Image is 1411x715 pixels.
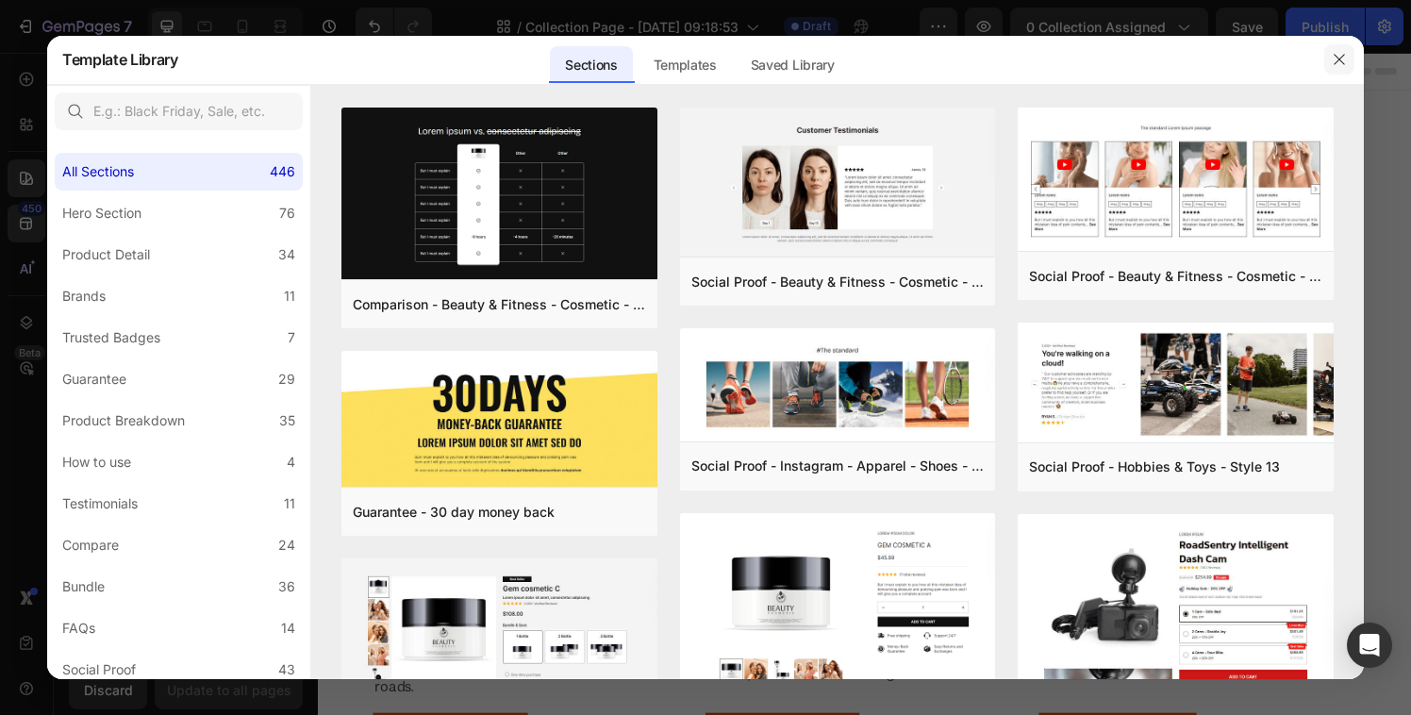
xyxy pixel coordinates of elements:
div: How to use [62,451,131,474]
div: Hero Section [62,202,141,224]
img: c19.png [341,108,657,284]
img: gempages_568449881476170807-3b320c32-668a-4205-b8de-20677bb67821.jpg [401,144,730,474]
div: Social Proof [62,658,136,681]
p: The RL1 is our aero-optimised performance package as ridden by our Factory Racing team. It moves ... [58,534,384,670]
div: Templates [639,46,732,84]
div: All Sections [62,160,134,183]
div: Guarantee - 30 day money back [353,501,555,524]
div: Guarantee [62,368,126,391]
h2: Template Library [62,35,178,84]
div: Open Intercom Messenger [1347,623,1392,668]
div: FAQs [62,617,95,640]
img: gempages_568449881476170807-277ddbc3-dee4-4ea5-9237-a07a6efc74c3.jpg [57,144,386,474]
div: 4 [287,451,295,474]
div: 11 [284,492,295,515]
div: 446 [270,160,295,183]
img: sp30.png [680,328,996,444]
img: sp8.png [1018,108,1334,255]
p: Born for those epic dream days on the bike. The SL1 is the choice for going the distance. Its mor... [403,547,728,656]
img: sp16.png [680,108,996,260]
div: 24 [278,534,295,557]
div: Bundle [62,575,105,598]
div: 29 [278,368,295,391]
div: 43 [278,658,295,681]
div: Product Breakdown [62,409,185,432]
div: Sections [550,46,632,84]
div: Trusted Badges [62,326,160,349]
img: g30.png [341,351,657,491]
div: Product Detail [62,243,150,266]
div: Social Proof - Beauty & Fitness - Cosmetic - Style 8 [1029,265,1322,288]
div: 14 [281,617,295,640]
div: Social Proof - Instagram - Apparel - Shoes - Style 30 [691,455,985,477]
img: image_demo.jpg [746,144,1075,391]
div: 11 [284,285,295,308]
div: Compare [62,534,119,557]
p: Take a ride on the wild side with the GR1; our all-terrain trailblazer. The perfect machine for a... [748,519,1073,627]
h2: Move Off-Grid [746,433,1075,476]
div: 76 [279,202,295,224]
div: Social Proof - Beauty & Fitness - Cosmetic - Style 16 [691,271,985,293]
img: sp13.png [1018,323,1334,446]
div: 36 [278,575,295,598]
div: Brands [62,285,106,308]
div: Comparison - Beauty & Fitness - Cosmetic - Ingredients - Style 19 [353,293,646,316]
div: Saved Library [736,46,850,84]
div: Testimonials [62,492,138,515]
h2: Move Fast [57,489,386,532]
h2: Move All Day [401,488,730,531]
div: Social Proof - Hobbies & Toys - Style 13 [1029,456,1280,478]
div: 7 [288,326,295,349]
div: 35 [279,409,295,432]
div: 34 [278,243,295,266]
input: E.g.: Black Friday, Sale, etc. [55,92,303,130]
